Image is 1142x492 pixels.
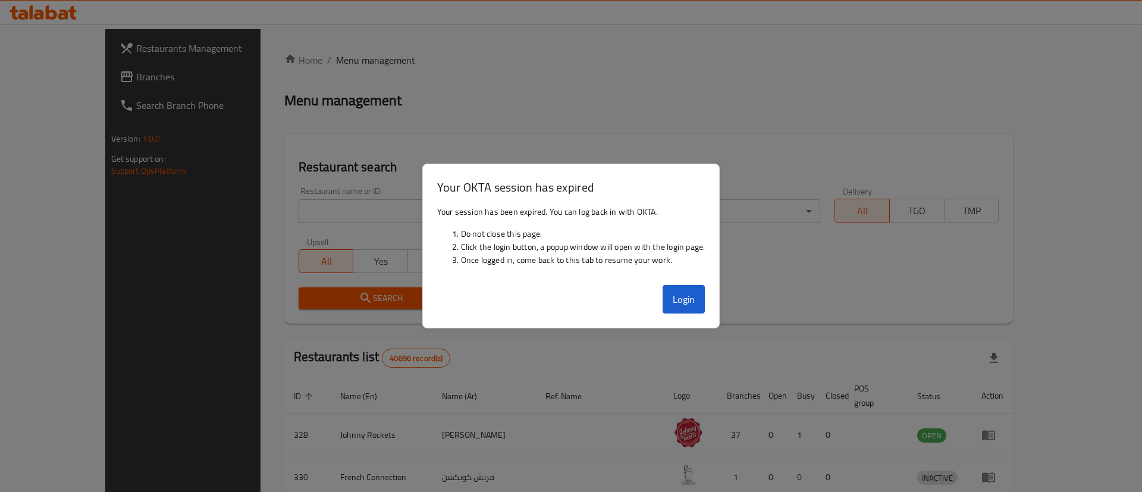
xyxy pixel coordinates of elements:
button: Login [663,285,705,314]
li: Once logged in, come back to this tab to resume your work. [461,253,705,267]
div: Your session has been expired. You can log back in with OKTA. [423,200,720,280]
li: Do not close this page. [461,227,705,240]
li: Click the login button, a popup window will open with the login page. [461,240,705,253]
h3: Your OKTA session has expired [437,178,705,196]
